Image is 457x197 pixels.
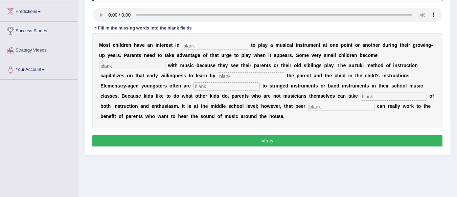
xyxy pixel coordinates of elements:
b: e [142,42,145,48]
b: s [210,63,213,68]
b: i [109,73,110,78]
b: M [99,42,103,48]
b: i [118,42,120,48]
b: a [274,53,276,58]
b: e [306,53,309,58]
b: f [206,53,207,58]
b: e [336,42,338,48]
b: i [393,63,394,68]
b: k [169,53,172,58]
b: h [134,42,137,48]
b: o [417,42,420,48]
b: h [375,63,378,68]
b: a [331,53,334,58]
b: z [355,63,357,68]
b: s [324,53,326,58]
b: l [114,73,115,78]
b: . [334,63,335,68]
b: u [404,63,407,68]
b: u [221,53,224,58]
b: h [220,63,223,68]
b: e [199,63,202,68]
b: r [408,42,410,48]
b: t [351,42,352,48]
b: t [171,42,173,48]
b: n [391,42,394,48]
b: e [119,73,122,78]
b: t [400,63,402,68]
b: t [210,53,212,58]
b: e [198,53,200,58]
b: s [283,42,285,48]
b: w [168,63,172,68]
b: w [253,53,257,58]
b: h [341,53,344,58]
b: e [313,42,316,48]
b: e [233,63,236,68]
b: d [347,53,350,58]
b: i [285,42,287,48]
input: blank [182,42,248,50]
b: a [137,42,139,48]
b: i [347,42,348,48]
b: p [324,63,327,68]
b: l [345,53,347,58]
b: s [289,53,292,58]
b: t [135,73,137,78]
b: i [306,63,308,68]
b: l [311,63,312,68]
b: a [127,53,130,58]
input: blank [218,72,284,80]
b: e [172,53,174,58]
b: t [373,63,375,68]
b: e [223,63,225,68]
b: t [190,53,192,58]
b: a [270,42,273,48]
b: e [363,53,365,58]
b: n [177,42,180,48]
b: i [296,42,297,48]
b: r [288,53,289,58]
b: y [248,53,251,58]
b: e [132,53,134,58]
b: t [371,42,372,48]
b: i [312,63,313,68]
b: f [389,63,391,68]
b: g [413,42,416,48]
b: o [344,42,347,48]
b: d [383,42,386,48]
b: o [330,42,333,48]
b: i [115,73,117,78]
b: m [371,53,375,58]
b: e [213,63,215,68]
b: y [319,53,321,58]
b: g [226,53,229,58]
b: c [406,63,409,68]
b: n [415,63,418,68]
b: e [147,73,150,78]
b: n [333,42,336,48]
b: y [331,63,334,68]
b: u [306,42,309,48]
b: v [182,53,185,58]
b: v [139,42,142,48]
b: c [287,42,289,48]
b: p [258,42,261,48]
b: a [214,53,217,58]
b: r [402,63,403,68]
b: o [159,53,162,58]
b: e [229,53,232,58]
b: i [268,53,270,58]
input: blank [193,82,260,91]
b: t [241,63,243,68]
b: l [292,42,293,48]
b: t [217,53,219,58]
b: n [188,53,191,58]
b: e [246,63,248,68]
b: a [103,73,106,78]
b: t [267,63,269,68]
b: g [428,42,431,48]
b: a [328,63,331,68]
b: n [354,53,357,58]
b: e [126,42,129,48]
